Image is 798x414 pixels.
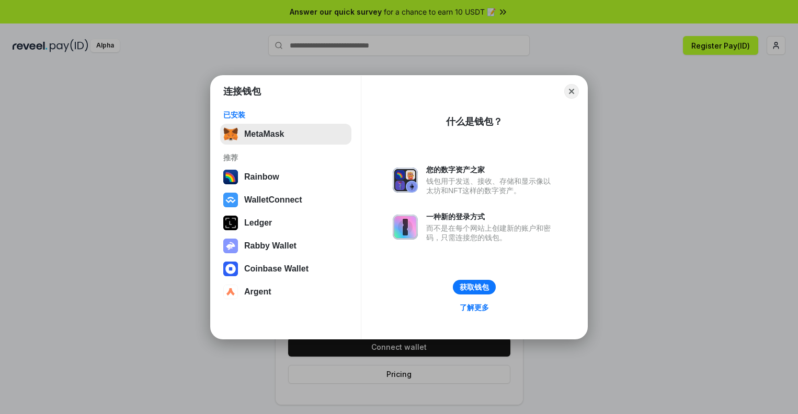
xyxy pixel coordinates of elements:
div: 已安装 [223,110,348,120]
div: Ledger [244,218,272,228]
img: svg+xml,%3Csvg%20xmlns%3D%22http%3A%2F%2Fwww.w3.org%2F2000%2Fsvg%22%20width%3D%2228%22%20height%3... [223,216,238,230]
img: svg+xml,%3Csvg%20width%3D%22120%22%20height%3D%22120%22%20viewBox%3D%220%200%20120%20120%22%20fil... [223,170,238,184]
img: svg+xml,%3Csvg%20fill%3D%22none%22%20height%3D%2233%22%20viewBox%3D%220%200%2035%2033%22%20width%... [223,127,238,141]
div: 一种新的登录方式 [426,212,556,221]
div: Rainbow [244,172,279,182]
button: MetaMask [220,124,351,145]
button: Rabby Wallet [220,235,351,256]
div: 了解更多 [460,303,489,312]
h1: 连接钱包 [223,85,261,98]
a: 了解更多 [453,301,495,314]
img: svg+xml,%3Csvg%20width%3D%2228%22%20height%3D%2228%22%20viewBox%3D%220%200%2028%2028%22%20fill%3D... [223,285,238,299]
img: svg+xml,%3Csvg%20xmlns%3D%22http%3A%2F%2Fwww.w3.org%2F2000%2Fsvg%22%20fill%3D%22none%22%20viewBox... [223,239,238,253]
div: 什么是钱包？ [446,115,503,128]
button: Argent [220,281,351,302]
button: 获取钱包 [453,280,496,294]
img: svg+xml,%3Csvg%20xmlns%3D%22http%3A%2F%2Fwww.w3.org%2F2000%2Fsvg%22%20fill%3D%22none%22%20viewBox... [393,168,418,193]
div: WalletConnect [244,195,302,205]
button: WalletConnect [220,190,351,210]
img: svg+xml,%3Csvg%20width%3D%2228%22%20height%3D%2228%22%20viewBox%3D%220%200%2028%2028%22%20fill%3D... [223,262,238,276]
div: 您的数字资产之家 [426,165,556,174]
button: Ledger [220,212,351,233]
div: Argent [244,287,271,297]
div: 钱包用于发送、接收、存储和显示像以太坊和NFT这样的数字资产。 [426,176,556,195]
div: Coinbase Wallet [244,264,309,274]
img: svg+xml,%3Csvg%20xmlns%3D%22http%3A%2F%2Fwww.w3.org%2F2000%2Fsvg%22%20fill%3D%22none%22%20viewBox... [393,215,418,240]
div: 获取钱包 [460,282,489,292]
div: MetaMask [244,129,284,139]
div: Rabby Wallet [244,241,297,251]
button: Coinbase Wallet [220,258,351,279]
button: Rainbow [220,167,351,187]
div: 推荐 [223,153,348,162]
img: svg+xml,%3Csvg%20width%3D%2228%22%20height%3D%2228%22%20viewBox%3D%220%200%2028%2028%22%20fill%3D... [223,193,238,207]
button: Close [564,84,579,99]
div: 而不是在每个网站上创建新的账户和密码，只需连接您的钱包。 [426,223,556,242]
